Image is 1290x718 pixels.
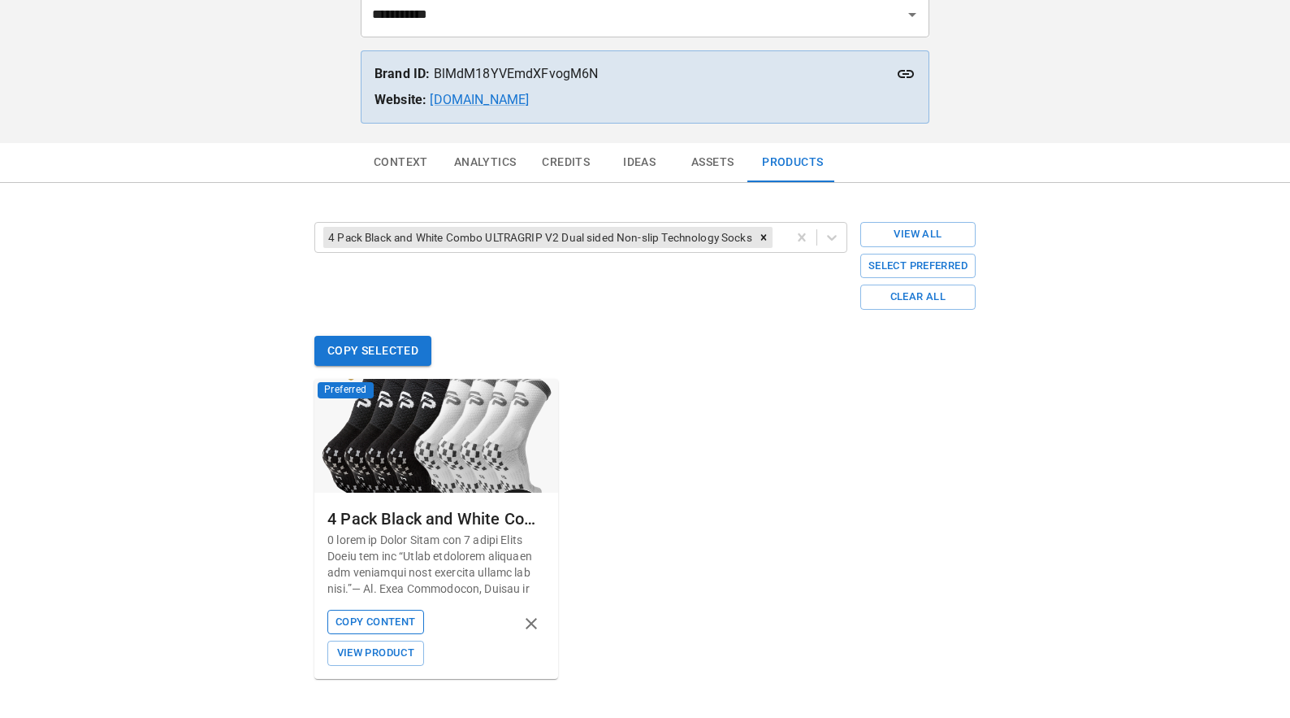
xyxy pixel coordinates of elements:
[749,143,836,182] button: Products
[603,143,676,182] button: Ideas
[374,64,916,84] p: BlMdM18YVEmdXFvogM6N
[860,285,976,310] button: Clear All
[327,641,423,666] button: View Product
[327,610,423,635] button: Copy Content
[676,143,749,182] button: Assets
[529,143,603,182] button: Credits
[314,379,558,493] img: 4 Pack Black and White Combo ULTRAGRIP V2 Dual sided Non-slip Technology Socks
[374,92,426,107] strong: Website:
[860,222,976,247] button: View All
[314,336,431,366] button: Copy Selected
[327,506,545,532] div: 4 Pack Black and White Combo ULTRAGRIP V2 Dual sided Non-slip Technology Socks
[323,227,755,248] div: 4 Pack Black and White Combo ULTRAGRIP V2 Dual sided Non-slip Technology Socks
[327,532,545,597] p: 0 lorem ip Dolor Sitam con 7 adipi Elits Doeiu tem inc “Utlab etdolorem aliquaen adm veniamqui no...
[361,143,441,182] button: Context
[318,382,374,398] span: Preferred
[755,227,773,248] div: Remove 4 Pack Black and White Combo ULTRAGRIP V2 Dual sided Non-slip Technology Socks
[860,254,976,279] button: Select Preferred
[517,610,545,637] button: remove product
[441,143,530,182] button: Analytics
[901,3,924,26] button: Open
[430,92,529,107] a: [DOMAIN_NAME]
[374,66,430,81] strong: Brand ID:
